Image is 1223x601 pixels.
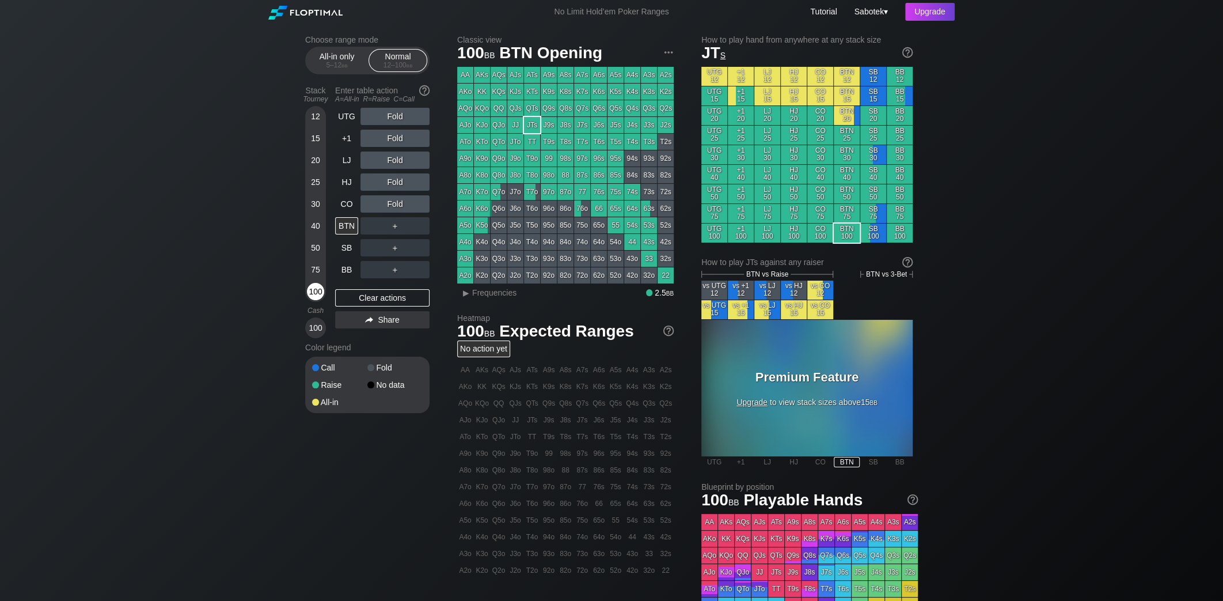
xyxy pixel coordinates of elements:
div: A7o [457,184,473,200]
div: 54s [624,217,640,233]
div: A8s [557,67,573,83]
div: J4s [624,117,640,133]
div: HJ 12 [781,67,807,86]
div: CO [335,195,358,213]
div: Q9s [541,100,557,116]
div: CO 25 [807,126,833,145]
div: AKo [457,84,473,100]
div: 82s [658,167,674,183]
div: CO 40 [807,165,833,184]
div: A3o [457,251,473,267]
div: 95o [541,217,557,233]
div: BTN 20 [834,106,860,125]
div: 53s [641,217,657,233]
div: T4o [524,234,540,250]
span: bb [484,48,495,61]
div: 76s [591,184,607,200]
div: ＋ [360,217,430,235]
div: A9s [541,67,557,83]
div: AKs [474,67,490,83]
div: +1 [335,130,358,147]
div: 62s [658,201,674,217]
div: 73o [574,251,590,267]
div: 93s [641,150,657,167]
div: LJ 12 [754,67,780,86]
div: SB [335,239,358,256]
div: Q5o [491,217,507,233]
div: Call [312,364,367,372]
div: T9s [541,134,557,150]
div: 30 [307,195,324,213]
div: A9o [457,150,473,167]
div: SB 100 [860,224,886,243]
div: SB 40 [860,165,886,184]
div: AJs [507,67,523,83]
div: 43o [624,251,640,267]
div: A5s [607,67,624,83]
div: 12 [307,108,324,125]
div: UTG 25 [701,126,727,145]
div: +1 25 [728,126,754,145]
div: 54o [607,234,624,250]
div: A2o [457,267,473,284]
img: share.864f2f62.svg [365,317,373,323]
div: A2s [658,67,674,83]
div: 5 – 12 [313,61,361,69]
div: UTG 100 [701,224,727,243]
div: J4o [507,234,523,250]
div: T6s [591,134,607,150]
div: 72s [658,184,674,200]
div: 83s [641,167,657,183]
div: T2o [524,267,540,284]
div: BTN 100 [834,224,860,243]
div: 64s [624,201,640,217]
div: T6o [524,201,540,217]
div: 74o [574,234,590,250]
div: +1 50 [728,184,754,203]
div: How to play JTs against any raiser [701,258,913,267]
div: KJs [507,84,523,100]
div: J2s [658,117,674,133]
span: 100 [455,44,496,63]
div: A6o [457,201,473,217]
div: T4s [624,134,640,150]
div: +1 30 [728,145,754,164]
div: J7o [507,184,523,200]
div: HJ 15 [781,86,807,105]
div: T2s [658,134,674,150]
div: K5o [474,217,490,233]
div: 87o [557,184,573,200]
div: BTN 30 [834,145,860,164]
div: KJo [474,117,490,133]
img: ellipsis.fd386fe8.svg [662,46,675,59]
div: BB 12 [887,67,913,86]
div: SB 75 [860,204,886,223]
div: T3o [524,251,540,267]
div: LJ 75 [754,204,780,223]
div: CO 20 [807,106,833,125]
div: 87s [574,167,590,183]
div: Q4s [624,100,640,116]
div: BB 20 [887,106,913,125]
div: K2o [474,267,490,284]
div: K2s [658,84,674,100]
div: UTG [335,108,358,125]
div: ▾ [852,5,890,18]
div: 12 – 100 [374,61,422,69]
div: SB 20 [860,106,886,125]
div: BB 15 [887,86,913,105]
div: Q2o [491,267,507,284]
div: 77 [574,184,590,200]
div: Normal [371,50,424,71]
div: SB 12 [860,67,886,86]
div: BB 40 [887,165,913,184]
div: 76o [574,201,590,217]
div: Q6s [591,100,607,116]
div: A6s [591,67,607,83]
div: +1 15 [728,86,754,105]
div: K7o [474,184,490,200]
div: 66 [591,201,607,217]
div: HJ 30 [781,145,807,164]
div: 64o [591,234,607,250]
div: AQs [491,67,507,83]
